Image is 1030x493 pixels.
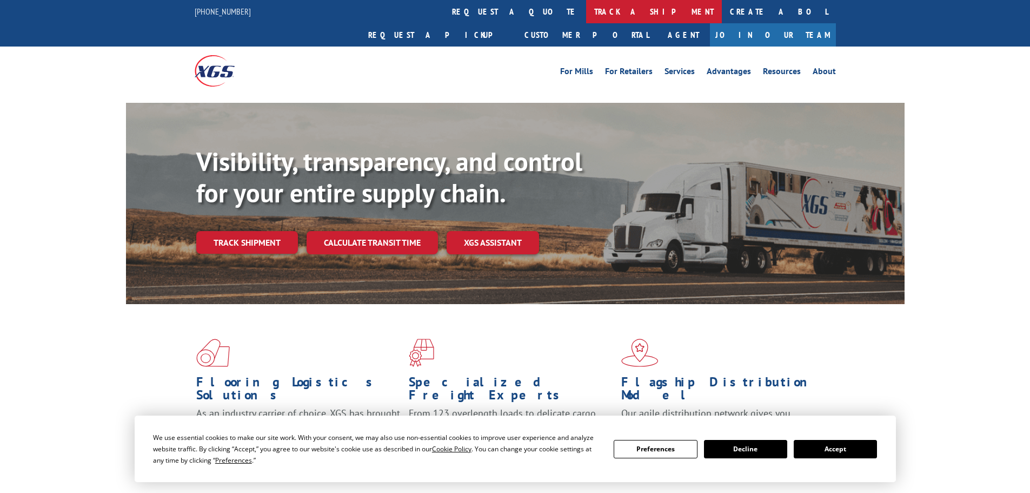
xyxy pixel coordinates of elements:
span: Cookie Policy [432,444,471,453]
a: Calculate transit time [307,231,438,254]
a: For Mills [560,67,593,79]
button: Decline [704,440,787,458]
span: As an industry carrier of choice, XGS has brought innovation and dedication to flooring logistics... [196,407,400,445]
div: We use essential cookies to make our site work. With your consent, we may also use non-essential ... [153,432,601,466]
span: Our agile distribution network gives you nationwide inventory management on demand. [621,407,820,432]
a: Request a pickup [360,23,516,47]
a: Resources [763,67,801,79]
img: xgs-icon-flagship-distribution-model-red [621,339,659,367]
a: Agent [657,23,710,47]
a: Join Our Team [710,23,836,47]
h1: Specialized Freight Experts [409,376,613,407]
p: From 123 overlength loads to delicate cargo, our experienced staff knows the best way to move you... [409,407,613,455]
a: [PHONE_NUMBER] [195,6,251,17]
a: Advantages [707,67,751,79]
button: Preferences [614,440,697,458]
a: About [813,67,836,79]
button: Accept [794,440,877,458]
a: Track shipment [196,231,298,254]
img: xgs-icon-total-supply-chain-intelligence-red [196,339,230,367]
h1: Flooring Logistics Solutions [196,376,401,407]
a: XGS ASSISTANT [447,231,539,254]
a: Services [664,67,695,79]
div: Cookie Consent Prompt [135,416,896,482]
span: Preferences [215,456,252,465]
img: xgs-icon-focused-on-flooring-red [409,339,434,367]
b: Visibility, transparency, and control for your entire supply chain. [196,144,582,209]
a: Customer Portal [516,23,657,47]
a: For Retailers [605,67,653,79]
h1: Flagship Distribution Model [621,376,826,407]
